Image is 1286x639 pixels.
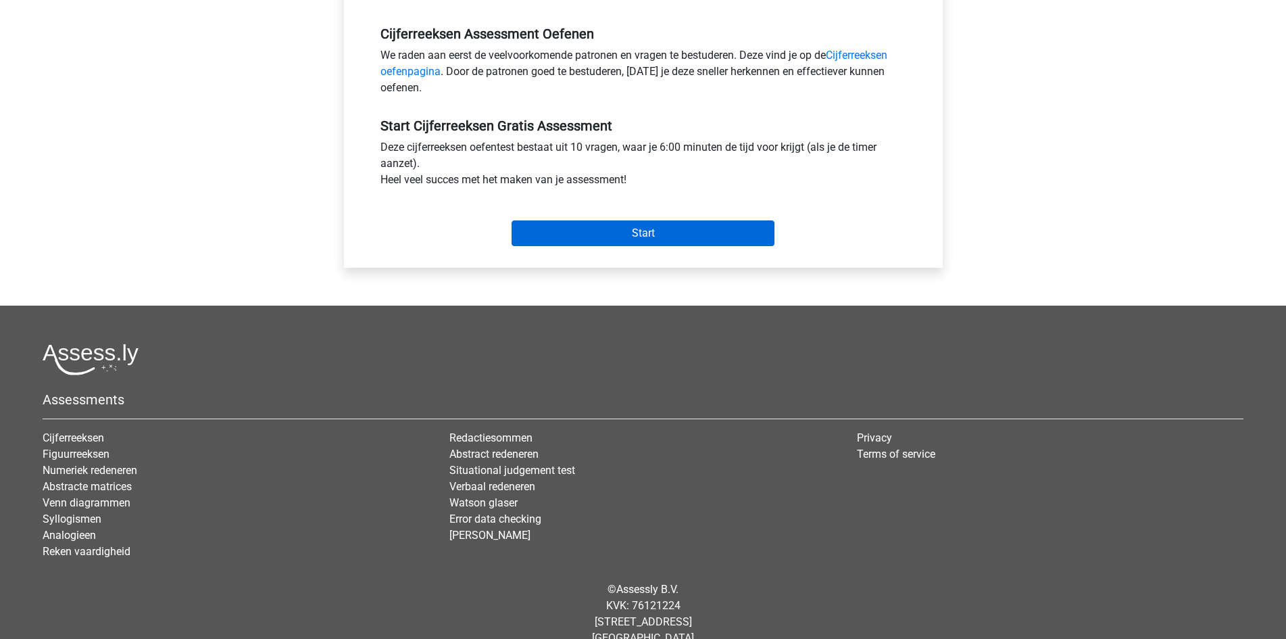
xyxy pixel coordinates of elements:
[43,496,130,509] a: Venn diagrammen
[512,220,774,246] input: Start
[449,431,533,444] a: Redactiesommen
[370,139,916,193] div: Deze cijferreeksen oefentest bestaat uit 10 vragen, waar je 6:00 minuten de tijd voor krijgt (als...
[857,448,935,460] a: Terms of service
[449,529,530,542] a: [PERSON_NAME]
[43,431,104,444] a: Cijferreeksen
[43,480,132,493] a: Abstracte matrices
[43,392,1243,408] h5: Assessments
[43,448,109,460] a: Figuurreeksen
[380,26,906,42] h5: Cijferreeksen Assessment Oefenen
[857,431,892,444] a: Privacy
[43,529,96,542] a: Analogieen
[43,464,137,477] a: Numeriek redeneren
[449,464,575,477] a: Situational judgement test
[43,545,130,558] a: Reken vaardigheid
[380,118,906,134] h5: Start Cijferreeksen Gratis Assessment
[449,480,535,493] a: Verbaal redeneren
[43,513,101,525] a: Syllogismen
[370,47,916,101] div: We raden aan eerst de veelvoorkomende patronen en vragen te bestuderen. Deze vind je op de . Door...
[449,513,541,525] a: Error data checking
[449,448,539,460] a: Abstract redeneren
[616,583,678,596] a: Assessly B.V.
[43,344,139,375] img: Assessly logo
[449,496,518,509] a: Watson glaser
